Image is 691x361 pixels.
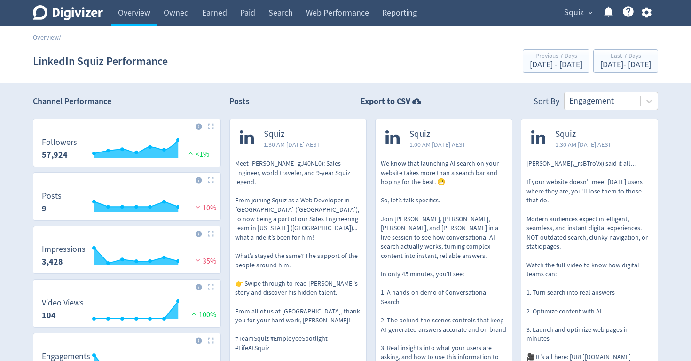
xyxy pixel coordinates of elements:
h2: Posts [229,96,250,110]
dt: Video Views [42,297,84,308]
dt: Impressions [42,244,86,255]
img: Placeholder [208,337,214,344]
img: positive-performance.svg [189,310,199,317]
svg: Video Views 104 [37,298,217,323]
span: 1:00 AM [DATE] AEST [409,140,466,149]
strong: 3,428 [42,256,63,267]
span: expand_more [586,8,595,17]
strong: Export to CSV [361,96,410,107]
span: Squiz [264,129,320,140]
span: Squiz [409,129,466,140]
img: Placeholder [208,284,214,290]
button: Last 7 Days[DATE]- [DATE] [593,49,658,73]
svg: Followers 57,924 [37,138,217,163]
img: Placeholder [208,123,214,129]
img: Placeholder [208,231,214,237]
img: negative-performance.svg [193,257,203,264]
strong: 9 [42,203,47,214]
h1: LinkedIn Squiz Performance [33,46,168,76]
dt: Posts [42,191,62,201]
p: Meet [PERSON_NAME]-gJ40NL0): Sales Engineer, world traveler, and 9-year Squiz legend. From joinin... [235,159,361,353]
span: <1% [186,150,209,159]
h2: Channel Performance [33,96,221,107]
img: Placeholder [208,177,214,183]
div: [DATE] - [DATE] [530,61,582,69]
a: Overview [33,33,59,41]
span: Squiz [555,129,612,140]
div: Previous 7 Days [530,53,582,61]
dt: Followers [42,137,77,148]
span: 35% [193,257,216,266]
span: 1:30 AM [DATE] AEST [555,140,612,149]
button: Previous 7 Days[DATE] - [DATE] [523,49,589,73]
svg: Posts 9 [37,192,217,217]
strong: 57,924 [42,149,68,160]
span: 10% [193,203,216,213]
svg: Impressions 3,428 [37,245,217,270]
button: Squiz [561,5,595,20]
span: 1:30 AM [DATE] AEST [264,140,320,149]
img: negative-performance.svg [193,203,203,210]
span: / [59,33,61,41]
div: Last 7 Days [600,53,651,61]
strong: 104 [42,310,56,321]
div: [DATE] - [DATE] [600,61,651,69]
img: positive-performance.svg [186,150,196,157]
span: 100% [189,310,216,320]
span: Squiz [564,5,584,20]
div: Sort By [534,96,559,110]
